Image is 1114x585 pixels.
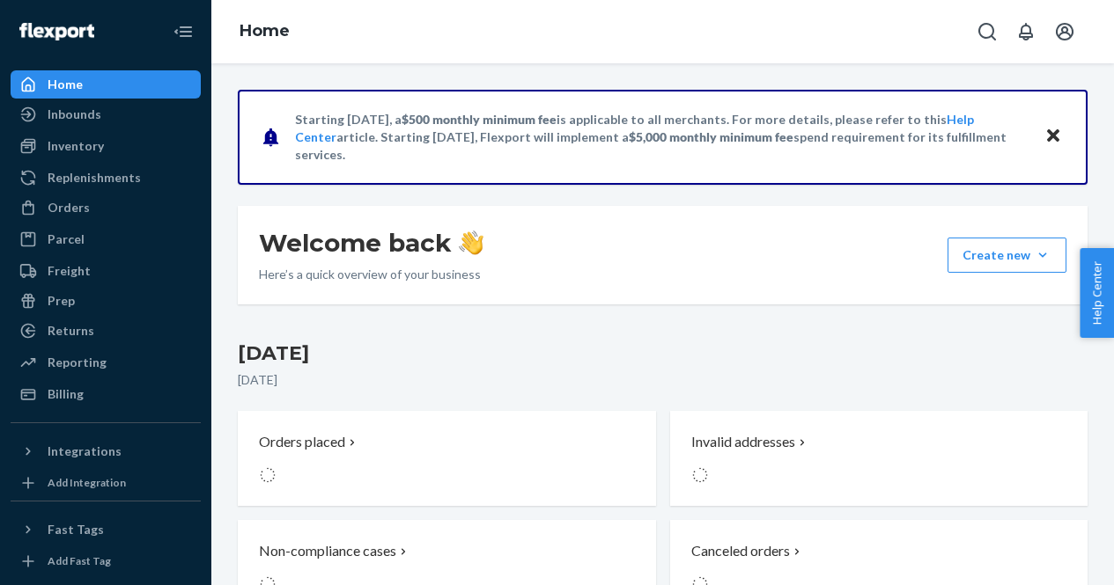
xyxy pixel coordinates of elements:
button: Close Navigation [166,14,201,49]
p: Here’s a quick overview of your business [259,266,483,283]
a: Orders [11,194,201,222]
button: Open Search Box [970,14,1005,49]
button: Invalid addresses [670,411,1088,506]
span: $500 monthly minimum fee [402,112,557,127]
div: Orders [48,199,90,216]
p: [DATE] [238,371,1088,389]
button: Open notifications [1008,14,1044,49]
a: Home [11,70,201,99]
div: Freight [48,262,91,280]
button: Help Center [1080,248,1114,338]
a: Replenishments [11,164,201,192]
div: Home [48,76,83,93]
p: Canceled orders [691,541,790,561]
button: Close [1042,124,1065,150]
div: Parcel [48,230,85,248]
button: Open account menu [1047,14,1082,49]
button: Create new [948,238,1066,273]
p: Non-compliance cases [259,541,396,561]
div: Prep [48,292,75,310]
a: Billing [11,380,201,408]
div: Fast Tags [48,521,104,538]
div: Integrations [48,442,122,460]
button: Integrations [11,437,201,465]
div: Add Integration [48,475,126,490]
button: Orders placed [238,411,656,506]
div: Replenishments [48,169,141,186]
a: Freight [11,257,201,285]
a: Prep [11,287,201,315]
p: Invalid addresses [691,432,795,452]
img: Flexport logo [19,23,94,40]
a: Returns [11,317,201,345]
a: Home [240,21,290,40]
a: Add Integration [11,472,201,494]
a: Parcel [11,225,201,253]
div: Inbounds [48,106,101,123]
ol: breadcrumbs [225,6,304,57]
a: Inbounds [11,100,201,128]
p: Orders placed [259,432,345,452]
div: Reporting [48,354,107,371]
button: Fast Tags [11,516,201,544]
img: hand-wave emoji [459,230,483,255]
p: Starting [DATE], a is applicable to all merchants. For more details, please refer to this article... [295,111,1028,164]
div: Add Fast Tag [48,553,111,568]
div: Returns [48,322,94,340]
span: $5,000 monthly minimum fee [629,129,793,144]
a: Add Fast Tag [11,551,201,572]
h3: [DATE] [238,340,1088,368]
div: Inventory [48,137,104,155]
h1: Welcome back [259,227,483,259]
a: Reporting [11,348,201,377]
div: Billing [48,385,84,403]
a: Inventory [11,132,201,160]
